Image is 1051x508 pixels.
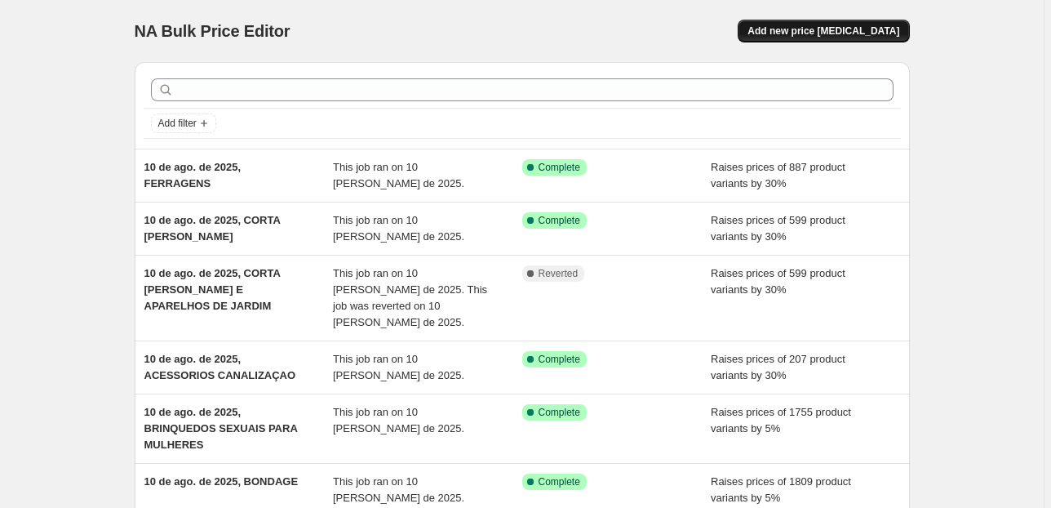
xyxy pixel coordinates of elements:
span: Complete [539,214,580,227]
span: 10 de ago. de 2025, CORTA [PERSON_NAME] [144,214,281,243]
span: Raises prices of 207 product variants by 30% [711,353,845,381]
span: 10 de ago. de 2025, ACESSORIOS CANALIZAÇAO [144,353,296,381]
span: This job ran on 10 [PERSON_NAME] de 2025. [333,353,464,381]
span: Complete [539,353,580,366]
span: This job ran on 10 [PERSON_NAME] de 2025. [333,475,464,504]
span: Raises prices of 1755 product variants by 5% [711,406,851,434]
span: Raises prices of 599 product variants by 30% [711,214,845,243]
span: Raises prices of 1809 product variants by 5% [711,475,851,504]
button: Add filter [151,114,216,133]
span: Add new price [MEDICAL_DATA] [747,25,899,38]
span: 10 de ago. de 2025, BONDAGE [144,475,299,488]
span: Raises prices of 599 product variants by 30% [711,267,845,296]
span: This job ran on 10 [PERSON_NAME] de 2025. [333,214,464,243]
span: 10 de ago. de 2025, BRINQUEDOS SEXUAIS PARA MULHERES [144,406,298,451]
span: NA Bulk Price Editor [135,22,290,40]
span: 10 de ago. de 2025, CORTA [PERSON_NAME] E APARELHOS DE JARDIM [144,267,281,312]
span: This job ran on 10 [PERSON_NAME] de 2025. [333,406,464,434]
span: Add filter [158,117,197,130]
span: This job ran on 10 [PERSON_NAME] de 2025. [333,161,464,189]
span: Raises prices of 887 product variants by 30% [711,161,845,189]
span: 10 de ago. de 2025, FERRAGENS [144,161,242,189]
span: Complete [539,406,580,419]
span: Complete [539,161,580,174]
span: This job ran on 10 [PERSON_NAME] de 2025. This job was reverted on 10 [PERSON_NAME] de 2025. [333,267,487,328]
span: Reverted [539,267,579,280]
button: Add new price [MEDICAL_DATA] [738,20,909,42]
span: Complete [539,475,580,488]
